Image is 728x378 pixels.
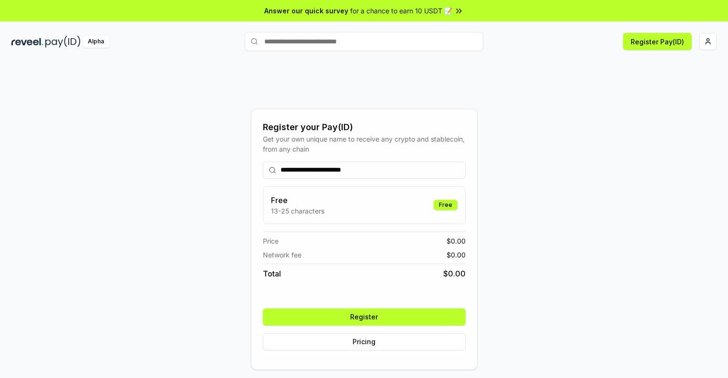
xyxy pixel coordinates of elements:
[623,33,692,50] button: Register Pay(ID)
[11,36,43,48] img: reveel_dark
[447,236,466,246] span: $ 0.00
[434,200,458,210] div: Free
[263,250,302,260] span: Network fee
[263,134,466,154] div: Get your own unique name to receive any crypto and stablecoin, from any chain
[271,194,324,206] h3: Free
[263,333,466,350] button: Pricing
[263,236,279,246] span: Price
[45,36,81,48] img: pay_id
[443,268,466,279] span: $ 0.00
[271,206,324,216] p: 13-25 characters
[263,268,281,279] span: Total
[447,250,466,260] span: $ 0.00
[350,6,452,16] span: for a chance to earn 10 USDT 📝
[264,6,348,16] span: Answer our quick survey
[263,121,466,134] div: Register your Pay(ID)
[83,36,109,48] div: Alpha
[263,308,466,326] button: Register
